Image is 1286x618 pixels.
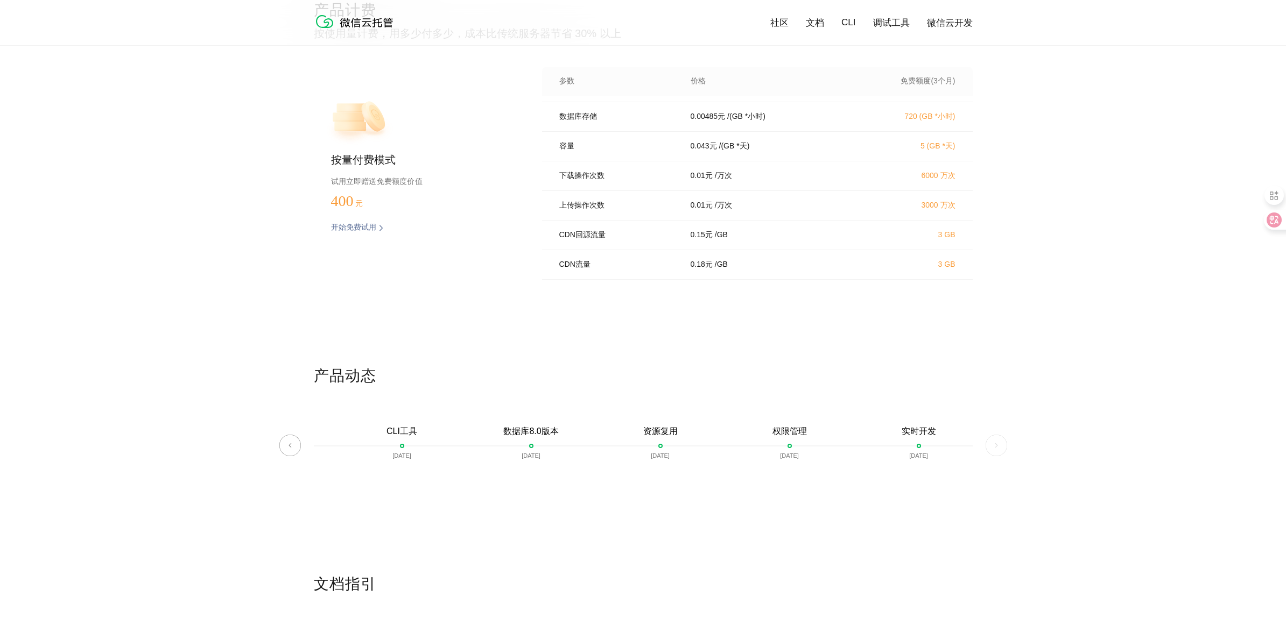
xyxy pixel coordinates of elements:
[841,17,855,28] a: CLI
[806,17,824,29] a: 文档
[691,260,713,269] p: 0.18 元
[902,426,936,437] p: 实时开发
[503,426,558,437] p: 数据库8.0版本
[861,141,955,151] p: 5 (GB *天)
[651,452,670,459] p: [DATE]
[873,17,910,29] a: 调试工具
[861,76,955,86] p: 免费额度(3个月)
[780,452,799,459] p: [DATE]
[770,17,789,29] a: 社区
[522,452,540,459] p: [DATE]
[559,230,676,240] p: CDN回源流量
[861,230,955,239] p: 3 GB
[861,260,955,268] p: 3 GB
[559,112,676,122] p: 数据库存储
[691,76,706,86] p: 价格
[861,112,955,122] p: 720 (GB *小时)
[715,260,728,269] p: / GB
[355,200,363,208] span: 元
[715,171,732,181] p: / 万次
[691,112,726,122] p: 0.00485 元
[559,171,676,181] p: 下载操作次数
[727,112,765,122] p: / (GB *小时)
[386,426,417,437] p: CLI工具
[392,452,411,459] p: [DATE]
[314,25,400,34] a: 微信云托管
[909,452,928,459] p: [DATE]
[314,366,973,387] p: 产品动态
[715,201,732,210] p: / 万次
[331,193,385,210] p: 400
[719,141,750,151] p: / (GB *天)
[643,426,678,437] p: 资源复用
[691,230,713,240] p: 0.15 元
[715,230,728,240] p: / GB
[861,171,955,181] p: 6000 万次
[559,260,676,269] p: CDN流量
[559,141,676,151] p: 容量
[314,11,400,32] img: 微信云托管
[559,76,676,86] p: 参数
[559,201,676,210] p: 上传操作次数
[691,201,713,210] p: 0.01 元
[772,426,807,437] p: 权限管理
[691,141,717,151] p: 0.043 元
[331,223,376,233] p: 开始免费试用
[927,17,973,29] a: 微信云开发
[331,174,508,188] p: 试用立即赠送免费额度价值
[861,201,955,210] p: 3000 万次
[331,153,508,168] p: 按量付费模式
[691,171,713,181] p: 0.01 元
[314,574,973,595] p: 文档指引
